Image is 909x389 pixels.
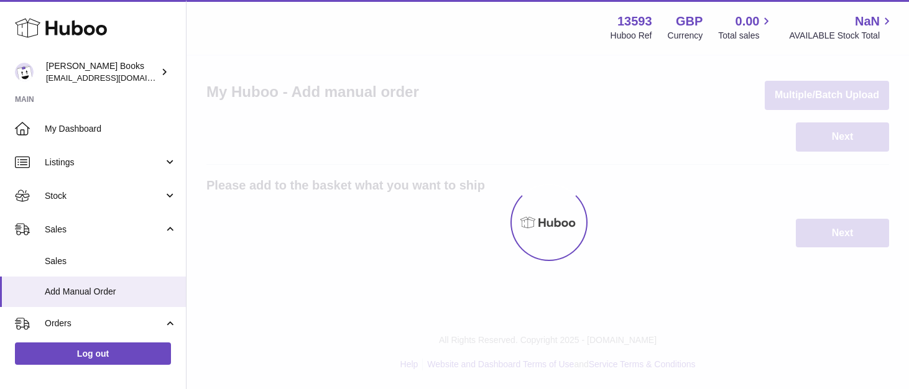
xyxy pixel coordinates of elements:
span: Total sales [718,30,773,42]
strong: GBP [676,13,703,30]
span: 0.00 [736,13,760,30]
span: Sales [45,224,164,236]
span: [EMAIL_ADDRESS][DOMAIN_NAME] [46,73,183,83]
span: NaN [855,13,880,30]
span: Orders [45,318,164,329]
span: Stock [45,190,164,202]
a: Log out [15,342,171,365]
a: NaN AVAILABLE Stock Total [789,13,894,42]
span: Sales [45,255,177,267]
strong: 13593 [617,13,652,30]
div: Currency [668,30,703,42]
a: 0.00 Total sales [718,13,773,42]
img: info@troybooks.co.uk [15,63,34,81]
span: AVAILABLE Stock Total [789,30,894,42]
span: Add Manual Order [45,286,177,298]
div: Huboo Ref [611,30,652,42]
span: My Dashboard [45,123,177,135]
span: Listings [45,157,164,168]
div: [PERSON_NAME] Books [46,60,158,84]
